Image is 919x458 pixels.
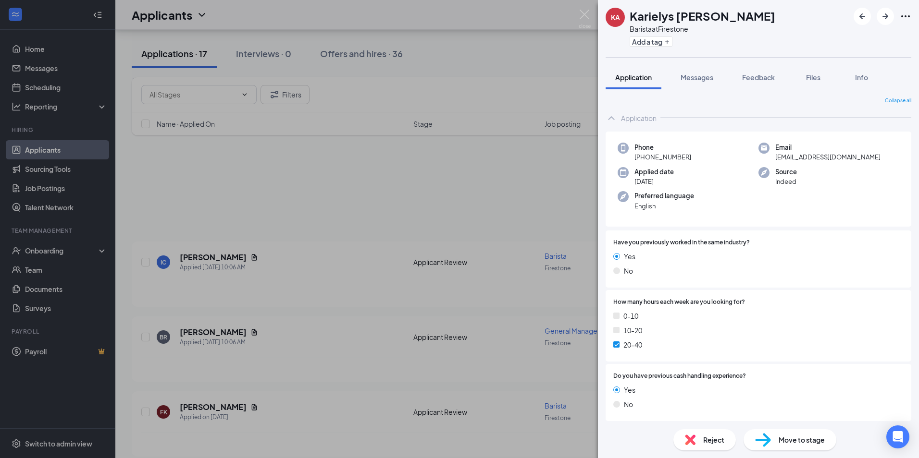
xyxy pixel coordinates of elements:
span: Messages [681,73,713,82]
svg: ArrowLeftNew [857,11,868,22]
span: Applied date [634,167,674,177]
span: 0-10 [623,311,638,321]
span: Application [615,73,652,82]
span: Preferred language [634,191,694,201]
div: Open Intercom Messenger [886,425,909,448]
span: English [634,201,694,211]
span: Yes [624,251,635,262]
span: [DATE] [634,177,674,186]
span: Phone [634,143,691,152]
span: 20-40 [623,339,642,350]
svg: ArrowRight [880,11,891,22]
span: Yes [624,385,635,395]
span: 10-20 [623,325,642,336]
div: Application [621,113,657,123]
div: Barista at Firestone [630,24,775,34]
svg: Ellipses [900,11,911,22]
h1: Karielys [PERSON_NAME] [630,8,775,24]
span: Move to stage [779,434,825,445]
span: Email [775,143,881,152]
span: [PHONE_NUMBER] [634,152,691,162]
span: Reject [703,434,724,445]
span: Files [806,73,820,82]
span: Feedback [742,73,775,82]
button: ArrowLeftNew [854,8,871,25]
span: No [624,265,633,276]
button: PlusAdd a tag [630,36,672,47]
button: ArrowRight [877,8,894,25]
span: How many hours each week are you looking for? [613,298,745,307]
svg: Plus [664,39,670,45]
span: Collapse all [885,97,911,105]
span: No [624,399,633,410]
span: [EMAIL_ADDRESS][DOMAIN_NAME] [775,152,881,162]
svg: ChevronUp [606,112,617,124]
span: Have you previously worked in the same industry? [613,238,750,247]
span: Indeed [775,177,797,186]
span: Source [775,167,797,177]
div: KA [611,12,620,22]
span: Do you have previous cash handling experience? [613,372,746,381]
span: Info [855,73,868,82]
